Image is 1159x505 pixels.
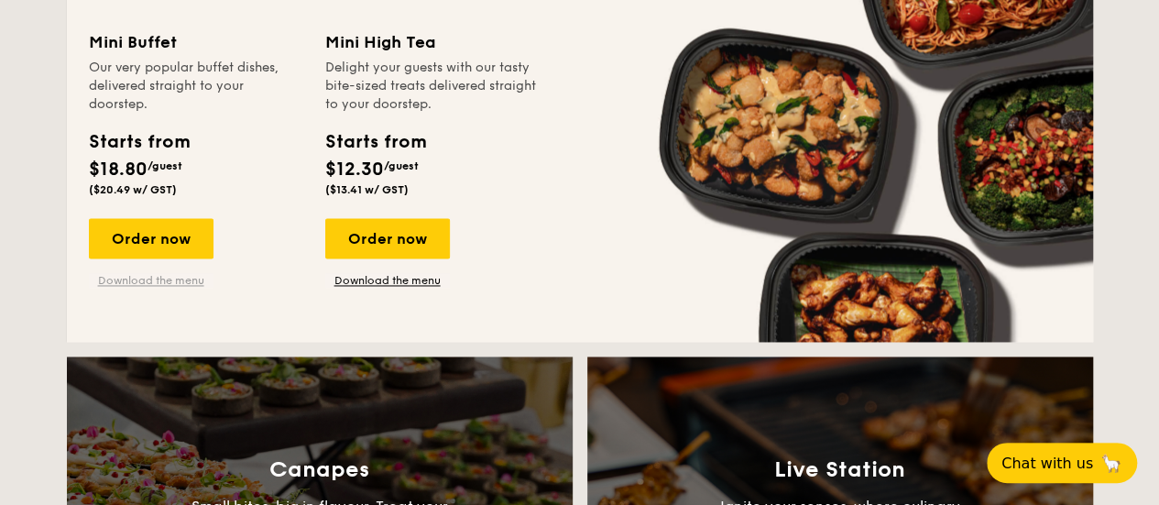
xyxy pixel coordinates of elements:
span: $18.80 [89,159,148,181]
div: Delight your guests with our tasty bite-sized treats delivered straight to your doorstep. [325,59,540,114]
div: Our very popular buffet dishes, delivered straight to your doorstep. [89,59,303,114]
div: Mini Buffet [89,29,303,55]
div: Starts from [89,128,189,156]
h3: Live Station [774,456,905,482]
span: $12.30 [325,159,384,181]
a: Download the menu [89,273,213,288]
h3: Canapes [269,456,369,482]
div: Order now [89,218,213,258]
a: Download the menu [325,273,450,288]
span: ($20.49 w/ GST) [89,183,177,196]
span: 🦙 [1100,453,1122,474]
div: Starts from [325,128,425,156]
span: ($13.41 w/ GST) [325,183,409,196]
span: /guest [384,159,419,172]
span: Chat with us [1001,455,1093,472]
div: Mini High Tea [325,29,540,55]
button: Chat with us🦙 [987,443,1137,483]
span: /guest [148,159,182,172]
div: Order now [325,218,450,258]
